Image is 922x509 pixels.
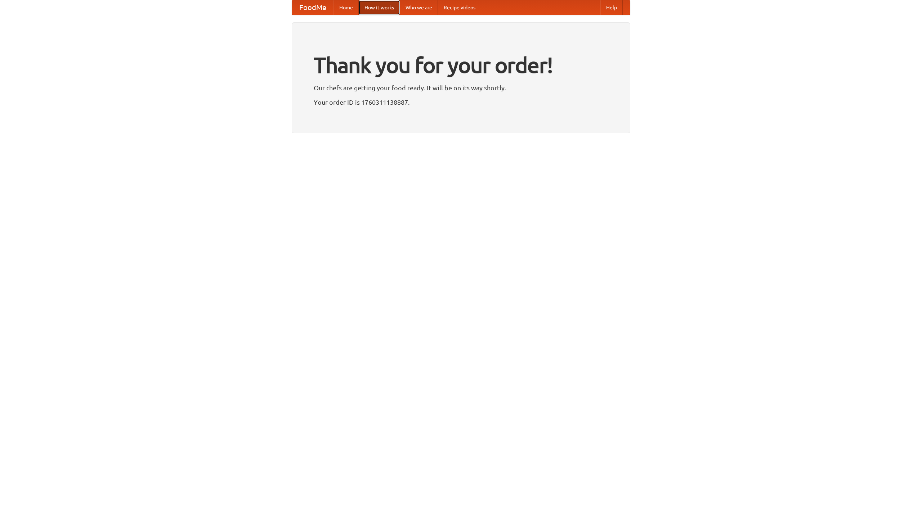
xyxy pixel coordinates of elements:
[400,0,438,15] a: Who we are
[359,0,400,15] a: How it works
[314,48,608,82] h1: Thank you for your order!
[314,97,608,108] p: Your order ID is 1760311138887.
[334,0,359,15] a: Home
[292,0,334,15] a: FoodMe
[438,0,481,15] a: Recipe videos
[314,82,608,93] p: Our chefs are getting your food ready. It will be on its way shortly.
[600,0,623,15] a: Help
